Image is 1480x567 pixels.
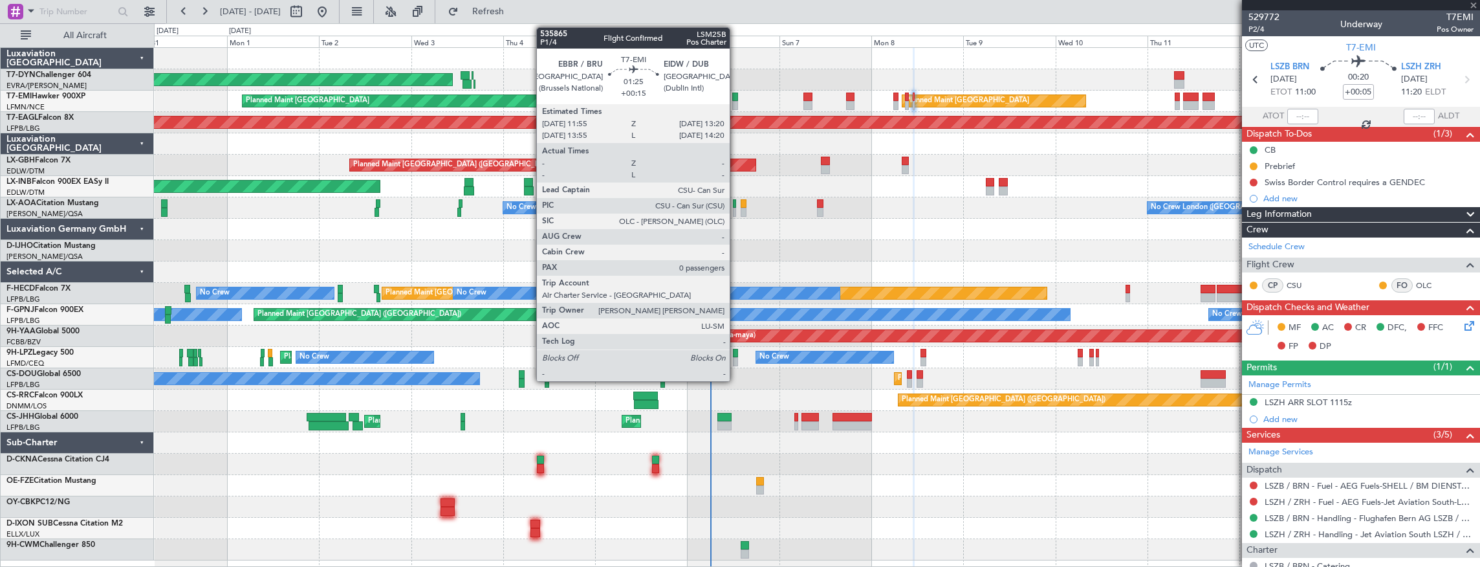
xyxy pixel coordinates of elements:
[1262,278,1283,293] div: CP
[284,348,428,367] div: Planned Maint Nice ([GEOGRAPHIC_DATA])
[6,337,41,347] a: FCBB/BZV
[1416,280,1445,291] a: OLC
[1265,161,1295,172] div: Prebrief
[1239,36,1331,47] div: Fri 12
[6,295,40,304] a: LFPB/LBG
[6,498,70,506] a: OY-CBKPC12/NG
[6,93,32,100] span: T7-EMI
[200,283,230,303] div: No Crew
[1265,144,1276,155] div: CB
[1248,379,1311,392] a: Manage Permits
[1428,322,1443,335] span: FFC
[1425,86,1446,99] span: ELDT
[1391,278,1413,293] div: FO
[1401,86,1422,99] span: 11:20
[6,370,37,378] span: CS-DOU
[1433,428,1452,441] span: (3/5)
[319,36,411,47] div: Tue 2
[1246,207,1312,222] span: Leg Information
[1340,17,1382,31] div: Underway
[902,390,1105,410] div: Planned Maint [GEOGRAPHIC_DATA] ([GEOGRAPHIC_DATA])
[6,93,85,100] a: T7-EMIHawker 900XP
[353,155,569,175] div: Planned Maint [GEOGRAPHIC_DATA] ([GEOGRAPHIC_DATA] Intl)
[386,283,589,303] div: Planned Maint [GEOGRAPHIC_DATA] ([GEOGRAPHIC_DATA])
[6,188,45,197] a: EDLW/DTM
[1246,223,1268,238] span: Crew
[6,498,36,506] span: OY-CBK
[1212,305,1242,324] div: No Crew
[1348,71,1369,84] span: 00:20
[1322,322,1334,335] span: AC
[6,242,96,250] a: D-IJHOCitation Mustang
[457,283,486,303] div: No Crew
[6,242,33,250] span: D-IJHO
[1289,322,1301,335] span: MF
[6,252,83,261] a: [PERSON_NAME]/QSA
[1151,198,1288,217] div: No Crew London ([GEOGRAPHIC_DATA])
[39,2,114,21] input: Trip Number
[6,413,34,421] span: CS-JHH
[1056,36,1148,47] div: Wed 10
[6,541,95,549] a: 9H-CWMChallenger 850
[229,26,251,37] div: [DATE]
[6,349,32,357] span: 9H-LPZ
[6,392,83,399] a: CS-RRCFalcon 900LX
[1246,428,1280,443] span: Services
[1248,446,1313,459] a: Manage Services
[34,31,136,40] span: All Aircraft
[6,71,91,79] a: T7-DYNChallenger 604
[963,36,1055,47] div: Tue 9
[626,412,829,431] div: Planned Maint [GEOGRAPHIC_DATA] ([GEOGRAPHIC_DATA])
[1437,24,1474,35] span: Pos Owner
[1289,340,1298,353] span: FP
[906,91,1029,111] div: Planned Maint [GEOGRAPHIC_DATA]
[1148,36,1239,47] div: Thu 11
[6,114,74,122] a: T7-EAGLFalcon 8X
[1263,193,1474,204] div: Add new
[637,326,756,346] div: AOG Maint Brazzaville (Maya-maya)
[759,348,789,367] div: No Crew
[6,456,38,463] span: D-CKNA
[598,305,628,324] div: No Crew
[6,529,39,539] a: ELLX/LUX
[6,413,78,421] a: CS-JHHGlobal 6000
[1387,322,1407,335] span: DFC,
[6,477,34,485] span: OE-FZE
[1246,127,1312,142] span: Dispatch To-Dos
[6,71,36,79] span: T7-DYN
[779,36,871,47] div: Sun 7
[6,285,71,293] a: F-HECDFalcon 7X
[6,477,96,485] a: OE-FZECitation Mustang
[6,328,36,335] span: 9H-YAA
[6,199,99,207] a: LX-AOACitation Mustang
[595,36,687,47] div: Fri 5
[1433,127,1452,140] span: (1/3)
[6,157,35,164] span: LX-GBH
[461,7,516,16] span: Refresh
[871,36,963,47] div: Mon 8
[1355,322,1366,335] span: CR
[411,36,503,47] div: Wed 3
[1246,463,1282,478] span: Dispatch
[1270,73,1297,86] span: [DATE]
[6,306,34,314] span: F-GPNJ
[1433,360,1452,373] span: (1/1)
[1246,361,1277,375] span: Permits
[6,166,45,176] a: EDLW/DTM
[1401,73,1428,86] span: [DATE]
[898,369,1102,388] div: Planned Maint [GEOGRAPHIC_DATA] ([GEOGRAPHIC_DATA])
[6,102,45,112] a: LFMN/NCE
[1265,529,1474,540] a: LSZH / ZRH - Handling - Jet Aviation South LSZH / ZRH
[227,36,319,47] div: Mon 1
[6,178,32,186] span: LX-INB
[257,305,461,324] div: Planned Maint [GEOGRAPHIC_DATA] ([GEOGRAPHIC_DATA])
[368,412,572,431] div: Planned Maint [GEOGRAPHIC_DATA] ([GEOGRAPHIC_DATA])
[1438,110,1459,123] span: ALDT
[506,198,652,217] div: No Crew [GEOGRAPHIC_DATA] (Dublin Intl)
[6,124,40,133] a: LFPB/LBG
[1263,110,1284,123] span: ATOT
[1265,496,1474,507] a: LSZH / ZRH - Fuel - AEG Fuels-Jet Aviation South-LSZH/ZRH
[6,541,39,549] span: 9H-CWM
[220,6,281,17] span: [DATE] - [DATE]
[6,209,83,219] a: [PERSON_NAME]/QSA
